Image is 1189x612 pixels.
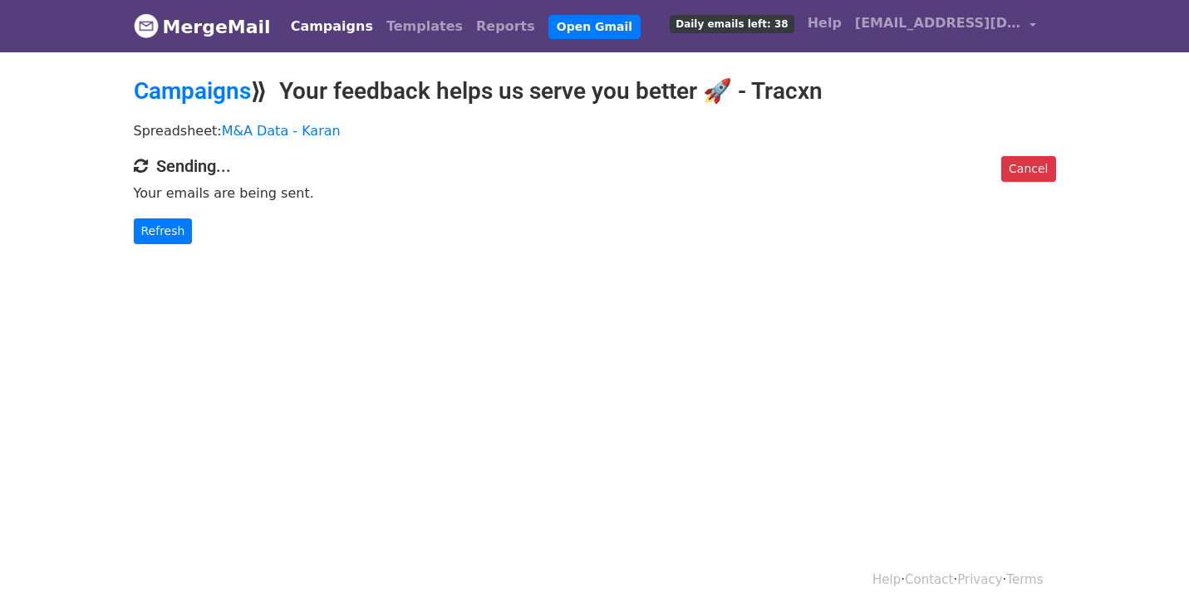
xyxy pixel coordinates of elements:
a: Terms [1006,572,1043,587]
a: Cancel [1001,156,1055,182]
img: MergeMail logo [134,13,159,38]
a: Contact [905,572,953,587]
a: [EMAIL_ADDRESS][DOMAIN_NAME] [848,7,1043,46]
h2: ⟫ Your feedback helps us serve you better 🚀 - Tracxn [134,77,1056,105]
a: Templates [380,10,469,43]
a: Campaigns [134,77,251,105]
a: Refresh [134,218,193,244]
a: Help [801,7,848,40]
a: Privacy [957,572,1002,587]
a: MergeMail [134,9,271,44]
h4: Sending... [134,156,1056,176]
p: Spreadsheet: [134,122,1056,140]
a: Reports [469,10,542,43]
p: Your emails are being sent. [134,184,1056,202]
span: [EMAIL_ADDRESS][DOMAIN_NAME] [855,13,1021,33]
a: M&A Data - Karan [222,123,341,139]
a: Campaigns [284,10,380,43]
a: Daily emails left: 38 [663,7,800,40]
a: Help [872,572,901,587]
span: Daily emails left: 38 [670,15,793,33]
a: Open Gmail [548,15,641,39]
